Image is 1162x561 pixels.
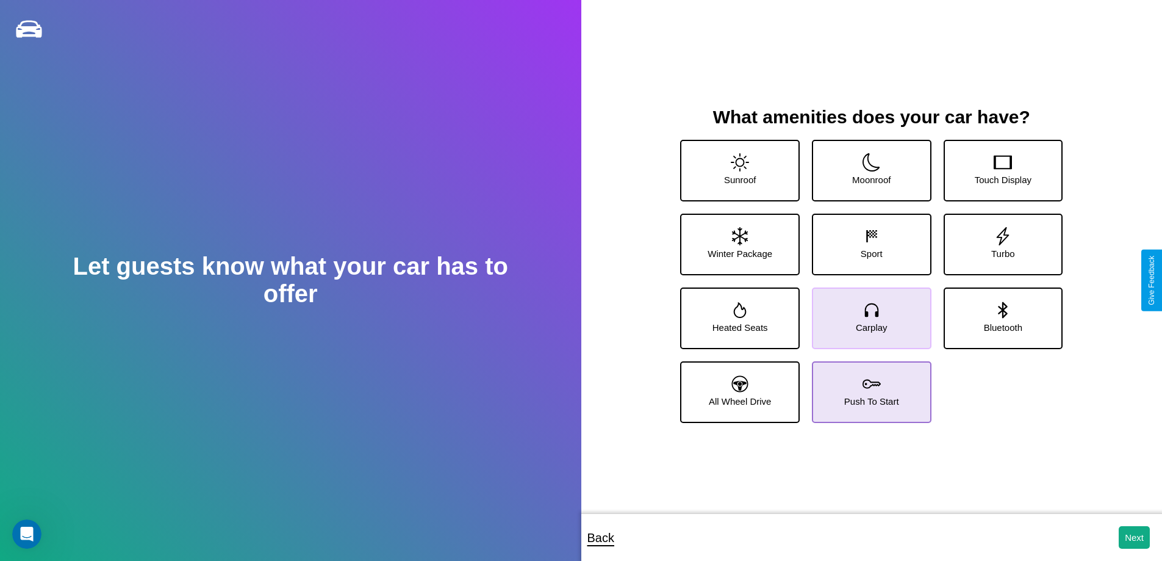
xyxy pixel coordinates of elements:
[668,107,1075,128] h3: What amenities does your car have?
[724,172,756,188] p: Sunroof
[852,172,891,188] p: Moonroof
[709,393,772,410] p: All Wheel Drive
[58,253,523,308] h2: Let guests know what your car has to offer
[587,527,614,549] p: Back
[984,319,1022,336] p: Bluetooth
[1119,526,1150,549] button: Next
[1147,256,1156,305] div: Give Feedback
[991,245,1015,262] p: Turbo
[708,245,772,262] p: Winter Package
[975,172,1031,188] p: Touch Display
[12,519,41,549] iframe: Intercom live chat
[856,319,888,336] p: Carplay
[861,245,883,262] p: Sport
[844,393,899,410] p: Push To Start
[712,319,768,336] p: Heated Seats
